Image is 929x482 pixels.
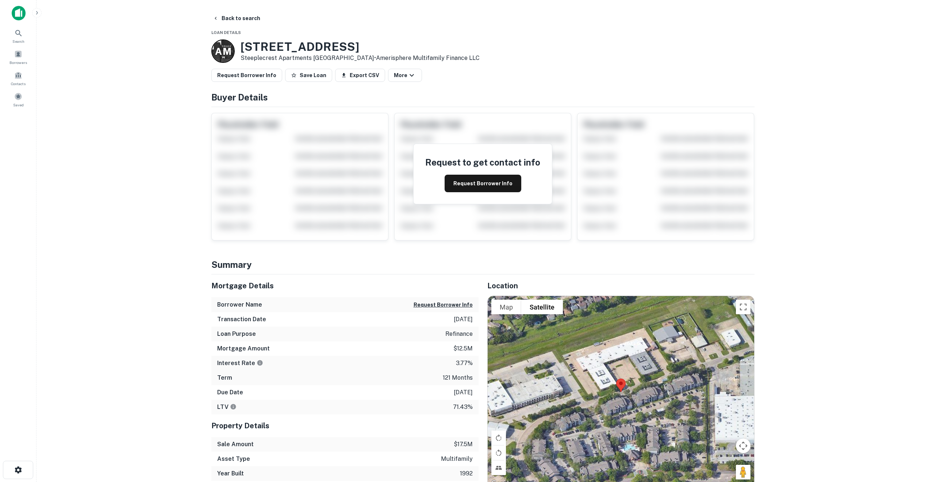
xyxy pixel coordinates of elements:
[211,30,241,35] span: Loan Details
[210,12,263,25] button: Back to search
[460,469,473,478] p: 1992
[376,54,480,61] a: Amerisphere Multifamily Finance LLC
[388,69,422,82] button: More
[217,315,266,324] h6: Transaction Date
[491,430,506,445] button: Rotate map clockwise
[11,81,26,87] span: Contacts
[491,445,506,460] button: Rotate map counterclockwise
[414,300,473,309] button: Request Borrower Info
[12,6,26,20] img: capitalize-icon.png
[211,39,235,63] a: A M
[453,403,473,411] p: 71.43%
[257,360,263,366] svg: The interest rates displayed on the website are for informational purposes only and may be report...
[211,258,755,271] h4: Summary
[217,373,232,382] h6: Term
[211,420,479,431] h5: Property Details
[491,300,521,314] button: Show street map
[454,440,473,449] p: $17.5m
[443,373,473,382] p: 121 months
[241,40,480,54] h3: [STREET_ADDRESS]
[445,330,473,338] p: refinance
[736,439,751,453] button: Map camera controls
[217,469,244,478] h6: Year Built
[217,455,250,463] h6: Asset Type
[230,403,237,410] svg: LTVs displayed on the website are for informational purposes only and may be reported incorrectly...
[335,69,385,82] button: Export CSV
[521,300,563,314] button: Show satellite imagery
[491,460,506,475] button: Tilt map
[217,440,254,449] h6: Sale Amount
[241,54,480,62] p: Steeplecrest apartments [GEOGRAPHIC_DATA] •
[487,280,755,291] h5: Location
[217,403,237,411] h6: LTV
[456,359,473,368] p: 3.77%
[425,156,540,169] h4: Request to get contact info
[13,102,24,108] span: Saved
[736,465,751,479] button: Drag Pegman onto the map to open Street View
[441,455,473,463] p: multifamily
[454,315,473,324] p: [DATE]
[736,300,751,314] button: Toggle fullscreen view
[2,68,34,88] a: Contacts
[211,69,282,82] button: Request Borrower Info
[2,47,34,67] a: Borrowers
[217,344,270,353] h6: Mortgage Amount
[9,60,27,65] span: Borrowers
[454,388,473,397] p: [DATE]
[217,359,263,368] h6: Interest Rate
[211,91,755,104] h4: Buyer Details
[12,38,24,44] span: Search
[453,344,473,353] p: $12.5m
[215,44,231,58] p: A M
[892,424,929,459] iframe: Chat Widget
[2,90,34,109] a: Saved
[445,175,521,192] button: Request Borrower Info
[2,26,34,46] a: Search
[217,300,262,309] h6: Borrower Name
[217,330,256,338] h6: Loan Purpose
[285,69,332,82] button: Save Loan
[217,388,243,397] h6: Due Date
[211,280,479,291] h5: Mortgage Details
